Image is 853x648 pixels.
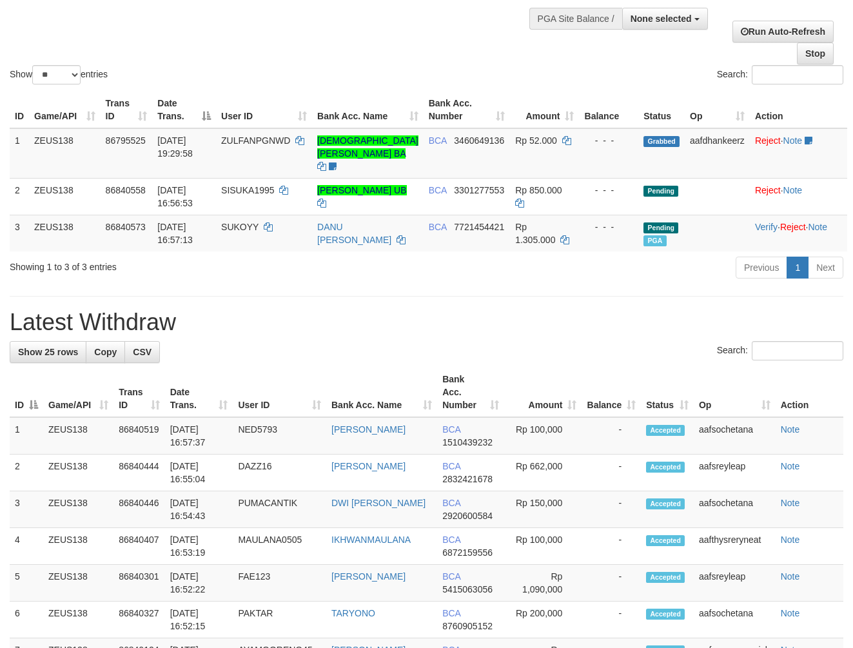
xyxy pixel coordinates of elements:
a: DANU [PERSON_NAME] [317,222,391,245]
td: Rp 100,000 [504,417,582,455]
td: aafsochetana [694,491,776,528]
td: - [582,455,641,491]
span: [DATE] 19:29:58 [157,135,193,159]
a: [PERSON_NAME] [331,424,406,435]
a: TARYONO [331,608,375,618]
span: Accepted [646,425,685,436]
td: 86840327 [113,602,164,638]
td: 2 [10,455,43,491]
td: NED5793 [233,417,326,455]
td: ZEUS138 [29,215,101,251]
th: Date Trans.: activate to sort column ascending [165,368,233,417]
span: Accepted [646,609,685,620]
td: - [582,528,641,565]
td: - [582,565,641,602]
td: 5 [10,565,43,602]
td: 6 [10,602,43,638]
div: Showing 1 to 3 of 3 entries [10,255,346,273]
span: Rp 850.000 [515,185,562,195]
td: aafsochetana [694,602,776,638]
span: Show 25 rows [18,347,78,357]
a: Note [781,461,800,471]
th: Action [750,92,847,128]
td: PUMACANTIK [233,491,326,528]
th: Bank Acc. Name: activate to sort column ascending [312,92,424,128]
div: - - - [584,221,633,233]
a: Note [781,608,800,618]
span: Rp 52.000 [515,135,557,146]
span: Accepted [646,498,685,509]
a: Note [783,185,803,195]
a: Reject [755,135,781,146]
span: 86840558 [106,185,146,195]
span: BCA [442,571,460,582]
th: Game/API: activate to sort column ascending [29,92,101,128]
span: BCA [442,535,460,545]
span: Copy 6872159556 to clipboard [442,547,493,558]
span: Accepted [646,572,685,583]
a: Run Auto-Refresh [732,21,834,43]
td: aafsreyleap [694,565,776,602]
th: Bank Acc. Number: activate to sort column ascending [437,368,504,417]
td: Rp 1,090,000 [504,565,582,602]
a: Verify [755,222,778,232]
td: ZEUS138 [43,528,113,565]
th: Balance: activate to sort column ascending [582,368,641,417]
span: Copy 8760905152 to clipboard [442,621,493,631]
span: Copy 1510439232 to clipboard [442,437,493,447]
td: ZEUS138 [43,491,113,528]
th: Op: activate to sort column ascending [694,368,776,417]
td: 1 [10,417,43,455]
td: · [750,178,847,215]
td: [DATE] 16:57:37 [165,417,233,455]
span: Copy 5415063056 to clipboard [442,584,493,594]
td: PAKTAR [233,602,326,638]
span: Copy 7721454421 to clipboard [454,222,504,232]
span: SISUKA1995 [221,185,275,195]
span: Pending [643,186,678,197]
span: BCA [442,461,460,471]
td: - [582,602,641,638]
div: - - - [584,134,633,147]
th: User ID: activate to sort column ascending [233,368,326,417]
th: Trans ID: activate to sort column ascending [101,92,153,128]
a: Note [781,424,800,435]
a: Reject [780,222,806,232]
label: Search: [717,341,843,360]
a: CSV [124,341,160,363]
th: Status [638,92,685,128]
th: ID [10,92,29,128]
th: Date Trans.: activate to sort column descending [152,92,216,128]
div: PGA Site Balance / [529,8,622,30]
td: · [750,128,847,179]
td: Rp 100,000 [504,528,582,565]
th: ID: activate to sort column descending [10,368,43,417]
span: SUKOYY [221,222,259,232]
td: 86840444 [113,455,164,491]
td: ZEUS138 [43,565,113,602]
td: FAE123 [233,565,326,602]
span: None selected [631,14,692,24]
td: Rp 662,000 [504,455,582,491]
td: 3 [10,491,43,528]
a: Stop [797,43,834,64]
th: Action [776,368,843,417]
td: 1 [10,128,29,179]
span: CSV [133,347,152,357]
a: Note [781,535,800,545]
td: DAZZ16 [233,455,326,491]
td: Rp 200,000 [504,602,582,638]
a: Note [781,498,800,508]
td: 86840446 [113,491,164,528]
th: Bank Acc. Number: activate to sort column ascending [424,92,511,128]
input: Search: [752,341,843,360]
td: 4 [10,528,43,565]
a: DWI [PERSON_NAME] [331,498,426,508]
td: - [582,417,641,455]
td: ZEUS138 [43,455,113,491]
a: Reject [755,185,781,195]
a: Show 25 rows [10,341,86,363]
span: 86840573 [106,222,146,232]
span: [DATE] 16:56:53 [157,185,193,208]
span: Grabbed [643,136,680,147]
